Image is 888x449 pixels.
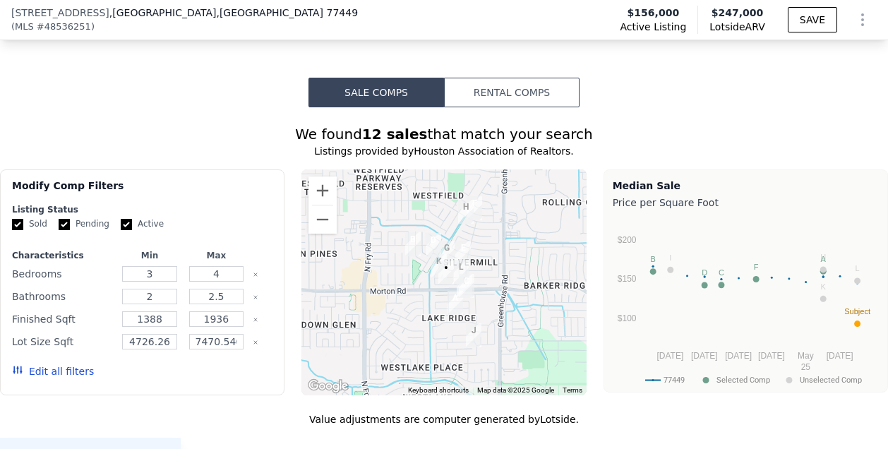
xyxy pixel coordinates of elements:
span: Lotside ARV [709,20,764,34]
button: Clear [253,272,258,277]
div: Max [186,250,246,261]
strong: 12 sales [362,126,428,143]
div: 19523 Munsey Ct [433,235,460,270]
span: Active Listing [620,20,686,34]
div: Lot Size Sqft [12,332,114,352]
text: D [702,268,707,277]
text: [DATE] [826,351,853,361]
label: Sold [12,218,47,230]
span: , [GEOGRAPHIC_DATA] [109,6,358,20]
div: 19426 Hillside Springs Cir [442,285,469,321]
div: ( ) [11,20,95,34]
div: 19514 Lazy Valley Dr [433,255,460,290]
button: Show Options [848,6,877,34]
text: Subject [844,307,870,316]
button: SAVE [788,7,837,32]
div: Finished Sqft [12,309,114,329]
span: $247,000 [712,7,764,18]
text: [DATE] [656,351,683,361]
button: Clear [253,294,258,300]
div: Median Sale [613,179,879,193]
div: 3303 Mayfly Ct [426,249,452,284]
div: 2631 Creek Arbor Cir [460,318,487,353]
div: 19406 Misty Cove Dr [461,191,488,226]
text: I [669,253,671,262]
button: Edit all filters [12,364,94,378]
text: Selected Comp [716,376,770,385]
input: Pending [59,219,70,230]
button: Rental Comps [444,78,580,107]
span: MLS [15,20,34,34]
div: 3215 Amber Meadow Dr [400,227,426,262]
text: K [820,282,826,291]
div: 3258 Sunny Meadows Ln [420,227,447,263]
button: Sale Comps [308,78,444,107]
div: 3347 Deermoss Dr [450,235,476,270]
input: Active [121,219,132,230]
text: [DATE] [691,351,718,361]
div: Bedrooms [12,264,114,284]
span: $156,000 [628,6,680,20]
div: Price per Square Foot [613,193,879,212]
div: Bathrooms [12,287,114,306]
span: # 48536251 [37,20,91,34]
text: Unselected Comp [800,376,862,385]
text: A [820,255,826,263]
button: Zoom out [308,205,337,234]
text: F [753,263,758,271]
div: 19414 Lazy Valley Dr [448,254,474,289]
text: L [855,264,859,273]
text: $150 [617,274,636,284]
text: [DATE] [725,351,752,361]
svg: A chart. [613,212,876,389]
button: Clear [253,317,258,323]
input: Sold [12,219,23,230]
text: $100 [617,313,636,323]
text: $200 [617,235,636,245]
button: Keyboard shortcuts [408,385,469,395]
text: 25 [800,362,810,372]
div: Min [119,250,180,261]
text: [DATE] [758,351,785,361]
text: C [719,268,724,277]
span: [STREET_ADDRESS] [11,6,109,20]
text: H [820,253,826,261]
text: 77449 [664,376,685,385]
span: , [GEOGRAPHIC_DATA] 77449 [216,7,358,18]
label: Active [121,218,164,230]
button: Clear [253,340,258,345]
button: Zoom in [308,176,337,205]
div: 19422 Wildoats Dr [452,194,479,229]
div: 19319 Clevera Walk Ln [453,268,480,304]
div: Listing Status [12,204,272,215]
a: Open this area in Google Maps (opens a new window) [305,377,352,395]
img: Google [305,377,352,395]
span: Map data ©2025 Google [477,386,554,394]
label: Pending [59,218,109,230]
div: Characteristics [12,250,114,261]
a: Terms [563,386,582,394]
div: Modify Comp Filters [12,179,272,204]
text: May [798,351,814,361]
text: B [650,255,655,263]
